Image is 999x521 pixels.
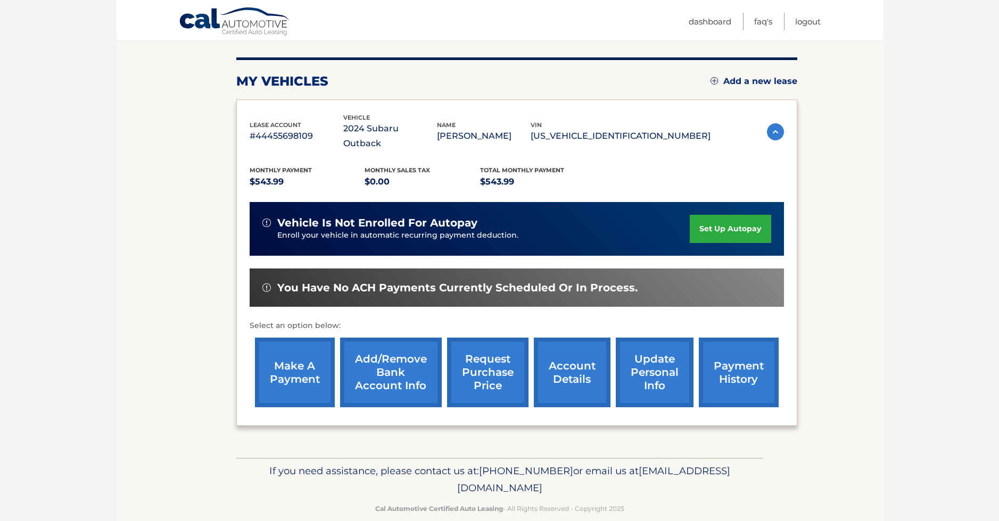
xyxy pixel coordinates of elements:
p: $0.00 [365,174,480,189]
span: You have no ACH payments currently scheduled or in process. [277,281,638,295]
p: Enroll your vehicle in automatic recurring payment deduction. [277,230,690,241]
p: If you need assistance, please contact us at: or email us at [243,463,756,497]
span: vehicle [343,114,370,121]
h2: my vehicles [236,73,328,89]
a: account details [534,338,610,407]
a: FAQ's [754,13,772,30]
a: Add a new lease [711,76,797,87]
span: [PHONE_NUMBER] [479,465,573,477]
p: [PERSON_NAME] [437,129,531,144]
a: Cal Automotive [179,7,291,38]
a: Logout [795,13,821,30]
span: Monthly sales Tax [365,166,430,174]
p: Select an option below: [250,320,784,332]
span: name [437,121,456,129]
p: [US_VEHICLE_IDENTIFICATION_NUMBER] [531,129,711,144]
span: vin [531,121,542,129]
img: alert-white.svg [262,219,271,227]
a: payment history [699,338,779,407]
p: - All Rights Reserved - Copyright 2025 [243,503,756,514]
a: update personal info [616,338,693,407]
a: Add/Remove bank account info [340,338,442,407]
p: #44455698109 [250,129,343,144]
span: [EMAIL_ADDRESS][DOMAIN_NAME] [457,465,730,494]
p: $543.99 [480,174,596,189]
p: 2024 Subaru Outback [343,121,437,151]
strong: Cal Automotive Certified Auto Leasing [375,505,503,512]
span: Total Monthly Payment [480,166,564,174]
span: vehicle is not enrolled for autopay [277,216,477,230]
img: accordion-active.svg [767,123,784,140]
a: make a payment [255,338,335,407]
img: alert-white.svg [262,283,271,292]
a: Dashboard [689,13,731,30]
a: request purchase price [447,338,529,407]
span: Monthly Payment [250,166,312,174]
span: lease account [250,121,301,129]
a: set up autopay [690,215,771,243]
p: $543.99 [250,174,365,189]
img: add.svg [711,77,718,85]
